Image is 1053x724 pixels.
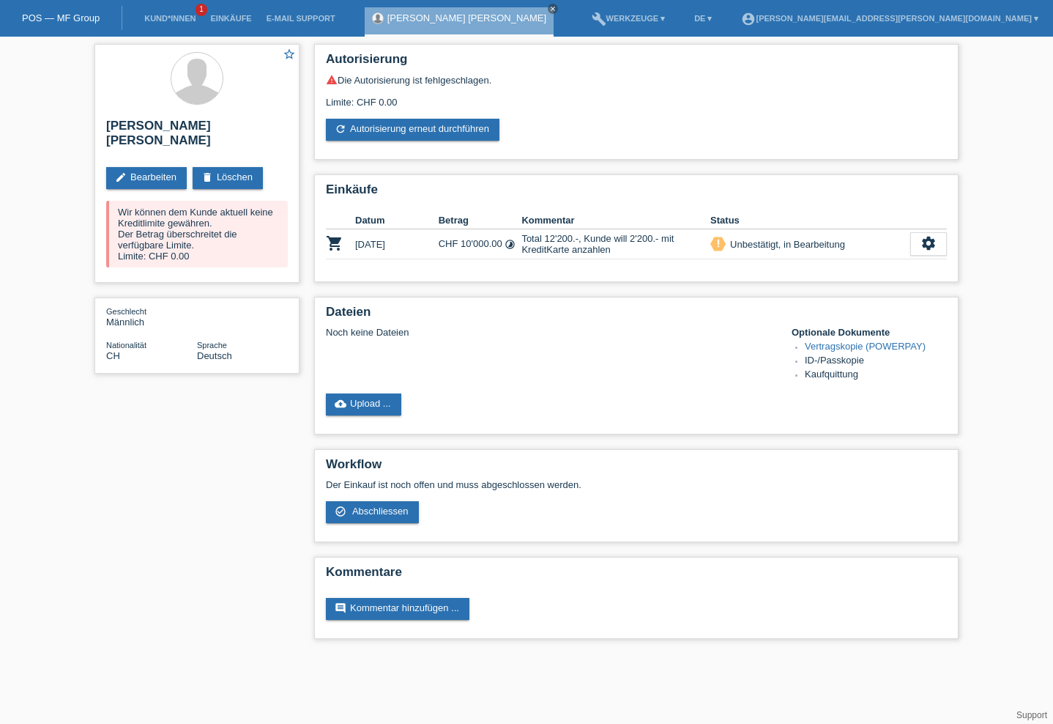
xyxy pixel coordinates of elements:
[521,212,710,229] th: Kommentar
[106,341,146,350] span: Nationalität
[726,237,845,252] div: Unbestätigt, in Bearbeitung
[203,14,258,23] a: Einkäufe
[548,4,558,14] a: close
[734,14,1046,23] a: account_circle[PERSON_NAME][EMAIL_ADDRESS][PERSON_NAME][DOMAIN_NAME] ▾
[106,119,288,155] h2: [PERSON_NAME] [PERSON_NAME]
[106,350,120,361] span: Schweiz
[326,479,947,490] p: Der Einkauf ist noch offen und muss abgeschlossen werden.
[283,48,296,63] a: star_border
[106,201,288,267] div: Wir können dem Kunde aktuell keine Kreditlimite gewähren. Der Betrag überschreitet die verfügbare...
[106,306,197,328] div: Männlich
[326,394,401,415] a: cloud_uploadUpload ...
[115,171,127,183] i: edit
[335,123,346,135] i: refresh
[326,501,419,523] a: check_circle_outline Abschliessen
[792,327,947,338] h4: Optionale Dokumente
[137,14,203,23] a: Kund*innen
[326,565,947,587] h2: Kommentare
[805,369,947,383] li: Kaufquittung
[920,235,937,251] i: settings
[710,212,910,229] th: Status
[106,167,187,189] a: editBearbeiten
[196,4,207,16] span: 1
[326,327,773,338] div: Noch keine Dateien
[741,12,756,26] i: account_circle
[326,598,469,620] a: commentKommentar hinzufügen ...
[549,5,557,12] i: close
[713,238,723,248] i: priority_high
[439,229,522,259] td: CHF 10'000.00
[201,171,213,183] i: delete
[335,602,346,614] i: comment
[326,182,947,204] h2: Einkäufe
[326,305,947,327] h2: Dateien
[505,239,516,250] i: Fixe Raten (36 Raten)
[1016,710,1047,720] a: Support
[106,307,146,316] span: Geschlecht
[335,506,346,517] i: check_circle_outline
[687,14,719,23] a: DE ▾
[355,212,439,229] th: Datum
[326,457,947,479] h2: Workflow
[335,398,346,410] i: cloud_upload
[283,48,296,61] i: star_border
[326,74,338,86] i: warning
[439,212,522,229] th: Betrag
[521,229,710,259] td: Total 12'200.-, Kunde will 2'200.- mit KreditKarte anzahlen
[22,12,100,23] a: POS — MF Group
[805,341,926,352] a: Vertragskopie (POWERPAY)
[355,229,439,259] td: [DATE]
[326,234,343,252] i: POSP00027850
[592,12,606,26] i: build
[584,14,673,23] a: buildWerkzeuge ▾
[326,119,499,141] a: refreshAutorisierung erneut durchführen
[387,12,546,23] a: [PERSON_NAME] [PERSON_NAME]
[197,350,232,361] span: Deutsch
[352,506,409,517] span: Abschliessen
[326,74,947,86] div: Die Autorisierung ist fehlgeschlagen.
[197,341,227,350] span: Sprache
[193,167,263,189] a: deleteLöschen
[259,14,343,23] a: E-Mail Support
[326,52,947,74] h2: Autorisierung
[805,355,947,369] li: ID-/Passkopie
[326,86,947,108] div: Limite: CHF 0.00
